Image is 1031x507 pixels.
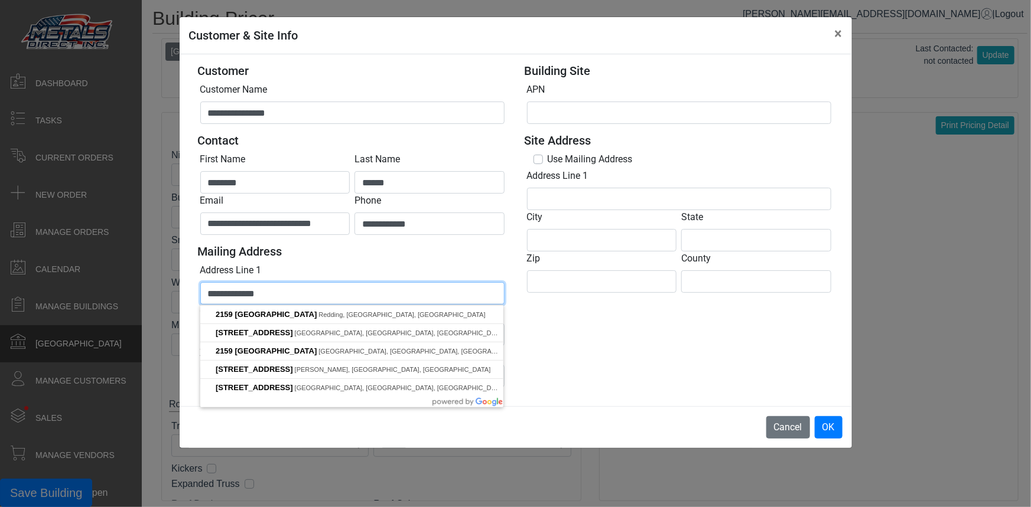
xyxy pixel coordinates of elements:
span: [GEOGRAPHIC_DATA], [GEOGRAPHIC_DATA], [GEOGRAPHIC_DATA] [295,384,505,391]
label: City [527,210,543,224]
span: [GEOGRAPHIC_DATA] [235,346,317,355]
label: Zip [527,251,541,266]
span: [GEOGRAPHIC_DATA], [GEOGRAPHIC_DATA], [GEOGRAPHIC_DATA] [318,348,529,355]
span: [STREET_ADDRESS] [216,383,293,392]
label: Phone [354,194,381,208]
h5: Customer & Site Info [189,27,298,44]
h5: Mailing Address [198,244,507,259]
span: Redding, [GEOGRAPHIC_DATA], [GEOGRAPHIC_DATA] [318,311,485,318]
button: OK [815,416,843,439]
span: 2159 [216,346,233,355]
button: Cancel [766,416,810,439]
label: State [681,210,703,224]
span: 2159 [216,310,233,319]
h5: Building Site [525,64,834,78]
label: Customer Name [200,83,268,97]
span: [PERSON_NAME], [GEOGRAPHIC_DATA], [GEOGRAPHIC_DATA] [295,366,491,373]
h5: Customer [198,64,507,78]
label: Address Line 1 [200,263,262,277]
span: [STREET_ADDRESS] [216,328,293,337]
span: [GEOGRAPHIC_DATA], [GEOGRAPHIC_DATA], [GEOGRAPHIC_DATA] [295,329,505,336]
label: Use Mailing Address [548,152,633,166]
button: Close [825,17,852,50]
label: Address Line 1 [527,169,588,183]
span: [STREET_ADDRESS] [216,365,293,374]
label: Last Name [354,152,400,166]
label: County [681,251,711,266]
span: [GEOGRAPHIC_DATA] [235,310,317,319]
label: First Name [200,152,246,166]
label: APN [527,83,545,97]
h5: Site Address [525,133,834,148]
label: Email [200,194,224,208]
h5: Contact [198,133,507,148]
